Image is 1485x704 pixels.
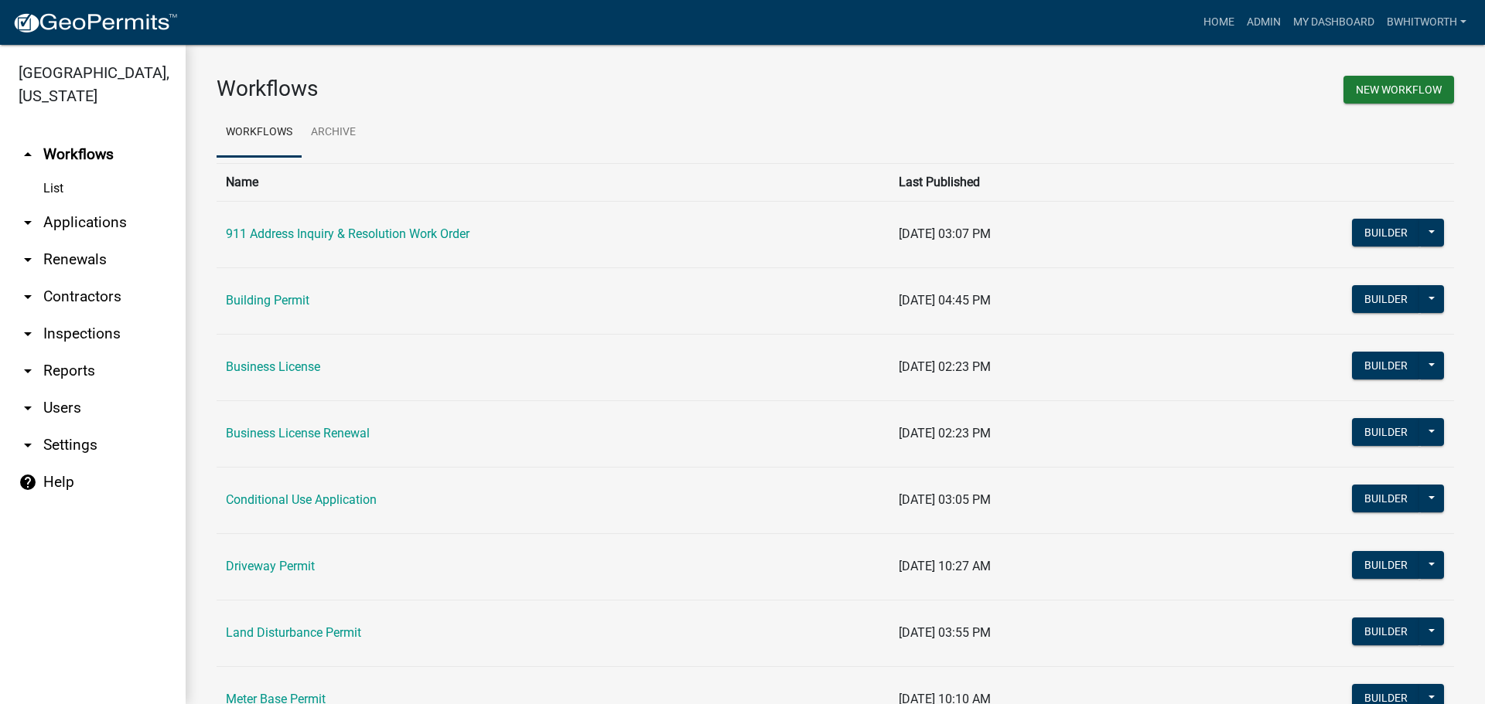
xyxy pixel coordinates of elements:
button: Builder [1352,352,1420,379]
h3: Workflows [217,76,824,102]
button: Builder [1352,418,1420,446]
span: [DATE] 04:45 PM [899,293,991,308]
a: 911 Address Inquiry & Resolution Work Order [226,226,469,241]
a: Business License [226,359,320,374]
a: Business License Renewal [226,426,370,440]
i: arrow_drop_down [19,436,37,454]
a: Archive [302,108,365,158]
span: [DATE] 03:05 PM [899,492,991,507]
i: arrow_drop_down [19,213,37,232]
i: arrow_drop_down [19,399,37,417]
a: Building Permit [226,293,309,308]
a: Workflows [217,108,302,158]
i: arrow_drop_up [19,145,37,164]
span: [DATE] 03:55 PM [899,625,991,640]
a: Admin [1241,8,1287,37]
a: Home [1197,8,1241,37]
a: Conditional Use Application [226,492,377,507]
i: arrow_drop_down [19,325,37,343]
i: arrow_drop_down [19,250,37,269]
i: arrow_drop_down [19,362,37,380]
button: Builder [1352,551,1420,579]
button: Builder [1352,219,1420,247]
span: [DATE] 02:23 PM [899,359,991,374]
a: BWhitworth [1381,8,1473,37]
span: [DATE] 03:07 PM [899,226,991,241]
button: Builder [1352,485,1420,512]
th: Name [217,163,889,201]
button: Builder [1352,285,1420,313]
th: Last Published [889,163,1170,201]
button: Builder [1352,617,1420,645]
span: [DATE] 02:23 PM [899,426,991,440]
a: My Dashboard [1287,8,1381,37]
span: [DATE] 10:27 AM [899,559,991,573]
i: arrow_drop_down [19,287,37,306]
i: help [19,473,37,491]
button: New Workflow [1343,76,1454,104]
a: Driveway Permit [226,559,315,573]
a: Land Disturbance Permit [226,625,361,640]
